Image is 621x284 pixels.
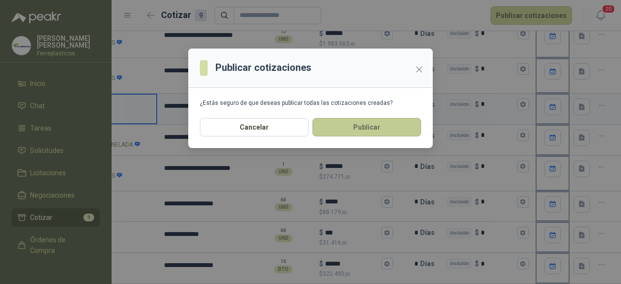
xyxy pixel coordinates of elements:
button: Close [411,62,427,77]
h3: Publicar cotizaciones [215,60,311,75]
button: Publicar [312,118,421,136]
div: ¿Estás seguro de que deseas publicar todas las cotizaciones creadas? [200,100,421,106]
button: Cancelar [200,118,309,136]
span: close [415,66,423,73]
